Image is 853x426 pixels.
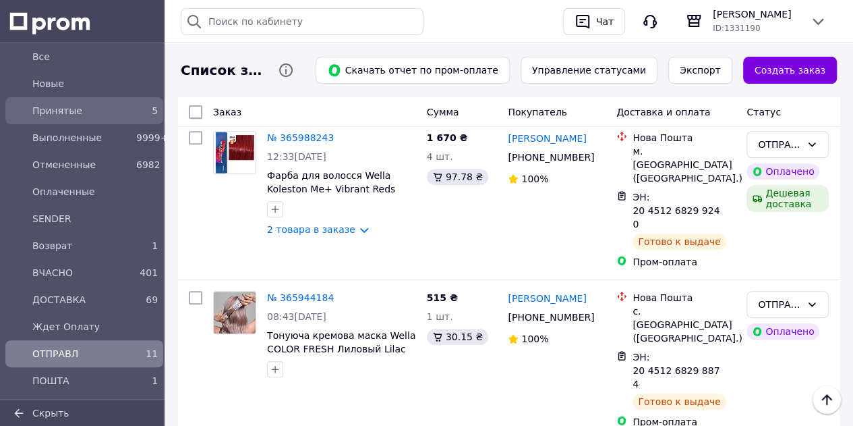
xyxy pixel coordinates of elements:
div: Оплачено [746,323,819,340]
span: 1 [152,375,158,386]
img: Фото товару [214,292,256,334]
span: 9999+ [136,132,168,143]
span: Оплаченные [32,185,158,198]
span: ВЧАСНО [32,266,131,279]
span: [PHONE_NUMBER] [508,152,594,163]
span: 1 шт. [427,311,453,322]
a: Создать заказ [743,57,837,84]
div: Готово к выдаче [633,234,726,250]
span: ЭН: 20 4512 6829 9240 [633,192,719,230]
a: № 365944184 [267,292,334,303]
span: SENDER [32,212,158,225]
a: [PERSON_NAME] [508,132,586,145]
span: ОТПРАВЛ [32,347,131,361]
div: с. [GEOGRAPHIC_DATA] ([GEOGRAPHIC_DATA].) [633,304,736,345]
span: Отмененные [32,158,131,171]
a: Фарба для волосся Wella Koleston Me+ Vibrant Reds 66/46 красный рай [267,170,395,208]
a: 2 товара в заказе [267,224,355,235]
span: 4 шт. [427,151,453,162]
span: Список заказов [181,61,267,80]
div: м. [GEOGRAPHIC_DATA] ([GEOGRAPHIC_DATA].) [633,144,736,185]
span: 100% [521,334,548,344]
span: Доставка и оплата [616,107,710,117]
span: 6982 [136,159,160,170]
span: [PERSON_NAME] [713,7,799,21]
span: Принятые [32,104,131,117]
button: Экспорт [668,57,732,84]
span: ID: 1331190 [713,24,760,33]
div: Чат [593,11,616,32]
div: Нова Пошта [633,291,736,304]
button: Чат [563,8,625,35]
span: 1 670 ₴ [427,132,468,143]
img: Фото товару [214,132,256,174]
span: Статус [746,107,781,117]
button: Наверх [813,385,841,414]
div: Нова Пошта [633,131,736,144]
div: Оплачено [746,163,819,180]
span: Ждет Оплату [32,320,158,334]
a: [PERSON_NAME] [508,292,586,305]
div: 97.78 ₴ [427,169,488,185]
span: Все [32,50,158,63]
span: Новые [32,77,158,90]
span: 515 ₴ [427,292,458,303]
a: Тонуюча кремова маска Wella COLOR FRESH Лиловый Lilac Frost [267,330,415,368]
span: 11 [146,348,158,359]
span: Скрыть [32,408,69,419]
span: 69 [146,294,158,305]
div: Пром-оплата [633,255,736,269]
span: Сумма [427,107,459,117]
span: 1 [152,240,158,251]
span: Покупатель [508,107,567,117]
button: Скачать отчет по пром-оплате [316,57,510,84]
span: 5 [152,105,158,116]
a: Фото товару [213,131,256,174]
div: Дешевая доставка [746,185,829,212]
div: ОТПРАВЛ [758,137,801,152]
a: Фото товару [213,291,256,334]
span: Выполненные [32,131,131,144]
span: 401 [140,267,158,278]
span: ЭН: 20 4512 6829 8874 [633,352,719,390]
span: ДОСТАВКА [32,293,131,307]
span: 08:43[DATE] [267,311,326,322]
a: № 365988243 [267,132,334,143]
div: Готово к выдаче [633,394,726,410]
span: Заказ [213,107,241,117]
span: [PHONE_NUMBER] [508,312,594,323]
span: 12:33[DATE] [267,151,326,162]
button: Управление статусами [521,57,657,84]
input: Поиск по кабинету [181,8,423,35]
div: ОТПРАВЛ [758,297,801,312]
span: ПОШТА [32,374,131,388]
span: Возврат [32,239,131,252]
span: 100% [521,174,548,184]
div: 30.15 ₴ [427,329,488,345]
